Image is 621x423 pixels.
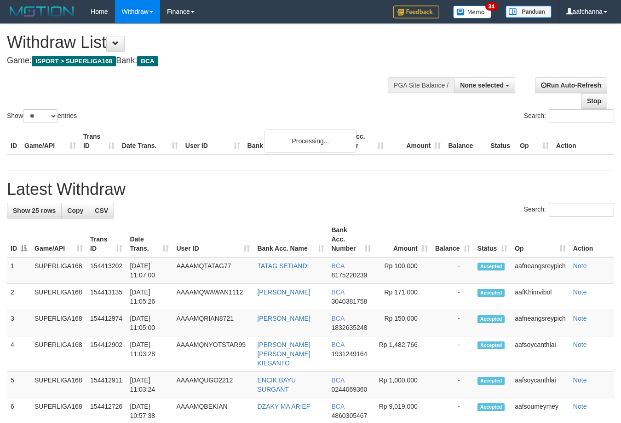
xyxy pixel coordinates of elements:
button: None selected [454,77,515,93]
td: [DATE] 11:05:00 [126,310,172,336]
td: 154413135 [86,284,126,310]
input: Search: [549,109,614,123]
th: Date Trans.: activate to sort column ascending [126,222,172,257]
td: SUPERLIGA168 [31,372,86,398]
th: Game/API: activate to sort column ascending [31,222,86,257]
th: Op [516,128,552,154]
select: Showentries [23,109,57,123]
span: BCA [332,403,345,410]
span: ISPORT > SUPERLIGA168 [32,56,116,66]
a: Show 25 rows [7,203,62,218]
td: SUPERLIGA168 [31,310,86,336]
td: Rp 1,482,766 [374,336,431,372]
a: Copy [61,203,89,218]
a: Run Auto-Refresh [535,77,607,93]
a: [PERSON_NAME] [257,288,310,296]
h4: Game: Bank: [7,56,405,65]
td: Rp 100,000 [374,257,431,284]
h1: Withdraw List [7,33,405,52]
span: 34 [485,2,498,11]
img: MOTION_logo.png [7,5,77,18]
span: Copy [67,207,83,214]
td: [DATE] 11:05:26 [126,284,172,310]
div: PGA Site Balance / [388,77,454,93]
input: Search: [549,203,614,217]
td: aafsoycanthlai [511,336,569,372]
a: Stop [581,93,607,109]
td: 1 [7,257,31,284]
td: SUPERLIGA168 [31,257,86,284]
span: Accepted [477,403,505,411]
th: Trans ID [80,128,118,154]
a: ENCIK BAYU SURGANT [257,376,296,393]
th: Status [487,128,516,154]
td: - [431,310,474,336]
td: 154412902 [86,336,126,372]
th: Action [569,222,614,257]
td: [DATE] 11:03:24 [126,372,172,398]
td: SUPERLIGA168 [31,336,86,372]
th: ID: activate to sort column descending [7,222,31,257]
img: Button%20Memo.svg [453,6,492,18]
a: Note [573,341,587,348]
th: Amount [387,128,444,154]
td: 3 [7,310,31,336]
span: Accepted [477,263,505,270]
td: AAAAMQNYOTSTAR99 [172,336,253,372]
td: [DATE] 11:07:00 [126,257,172,284]
a: [PERSON_NAME] [257,315,310,322]
span: BCA [332,262,345,270]
td: [DATE] 11:03:28 [126,336,172,372]
td: 4 [7,336,31,372]
label: Search: [524,203,614,217]
span: Copy 1931249164 to clipboard [332,350,368,358]
a: Note [573,288,587,296]
a: Note [573,315,587,322]
img: Feedback.jpg [393,6,439,18]
span: Accepted [477,377,505,385]
a: Note [573,262,587,270]
td: aafneangsreypich [511,310,569,336]
th: Status: activate to sort column ascending [474,222,512,257]
span: Copy 8175220239 to clipboard [332,271,368,279]
span: BCA [332,376,345,384]
td: - [431,257,474,284]
span: Copy 4860305467 to clipboard [332,412,368,419]
div: Processing... [264,129,356,153]
img: panduan.png [506,6,552,18]
th: Date Trans. [118,128,182,154]
td: Rp 150,000 [374,310,431,336]
td: SUPERLIGA168 [31,284,86,310]
a: Note [573,376,587,384]
td: 5 [7,372,31,398]
th: Trans ID: activate to sort column ascending [86,222,126,257]
th: Bank Acc. Name: activate to sort column ascending [253,222,328,257]
a: CSV [89,203,114,218]
th: Op: activate to sort column ascending [511,222,569,257]
label: Search: [524,109,614,123]
span: CSV [95,207,108,214]
th: Balance [444,128,487,154]
span: Copy 1832635248 to clipboard [332,324,368,331]
a: [PERSON_NAME] [PERSON_NAME] KIESANTO [257,341,310,367]
th: Bank Acc. Number: activate to sort column ascending [328,222,375,257]
td: aafneangsreypich [511,257,569,284]
span: BCA [332,315,345,322]
th: Balance: activate to sort column ascending [431,222,474,257]
td: aafsoycanthlai [511,372,569,398]
td: - [431,284,474,310]
th: User ID [182,128,244,154]
span: None selected [460,82,504,89]
th: User ID: activate to sort column ascending [172,222,253,257]
td: - [431,372,474,398]
label: Show entries [7,109,77,123]
span: BCA [332,288,345,296]
span: Show 25 rows [13,207,56,214]
td: aafKhimvibol [511,284,569,310]
th: Action [552,128,614,154]
h1: Latest Withdraw [7,180,614,199]
span: Accepted [477,315,505,323]
th: Bank Acc. Name [244,128,331,154]
th: ID [7,128,21,154]
td: 154412974 [86,310,126,336]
